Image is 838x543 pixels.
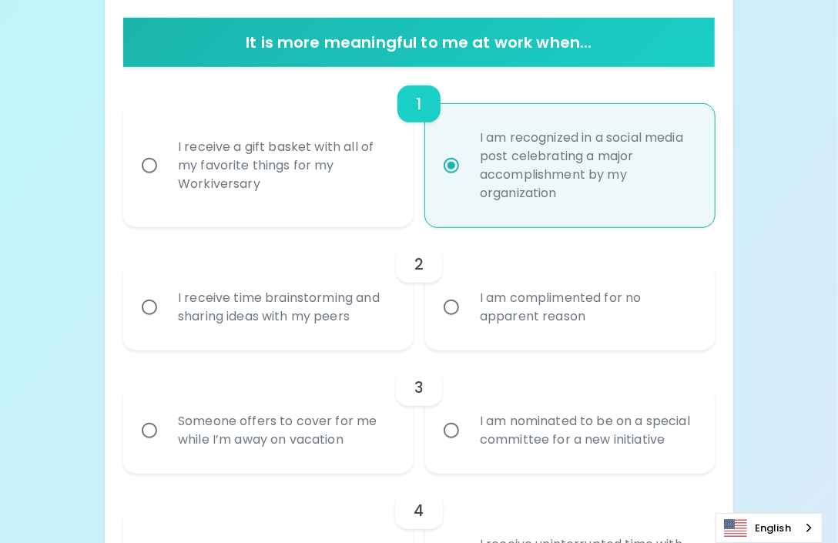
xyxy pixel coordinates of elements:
[414,252,424,277] h6: 2
[468,394,706,468] div: I am nominated to be on a special committee for a new initiative
[123,227,715,350] div: choice-group-check
[123,67,715,227] div: choice-group-check
[414,375,424,400] h6: 3
[716,513,823,543] div: Language
[166,270,404,344] div: I receive time brainstorming and sharing ideas with my peers
[468,270,706,344] div: I am complimented for no apparent reason
[416,92,421,116] h6: 1
[414,498,424,523] h6: 4
[716,513,823,543] aside: Language selected: English
[129,30,709,55] h6: It is more meaningful to me at work when...
[166,394,404,468] div: Someone offers to cover for me while I’m away on vacation
[468,110,706,221] div: I am recognized in a social media post celebrating a major accomplishment by my organization
[716,514,822,542] a: English
[123,350,715,474] div: choice-group-check
[166,119,404,212] div: I receive a gift basket with all of my favorite things for my Workiversary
